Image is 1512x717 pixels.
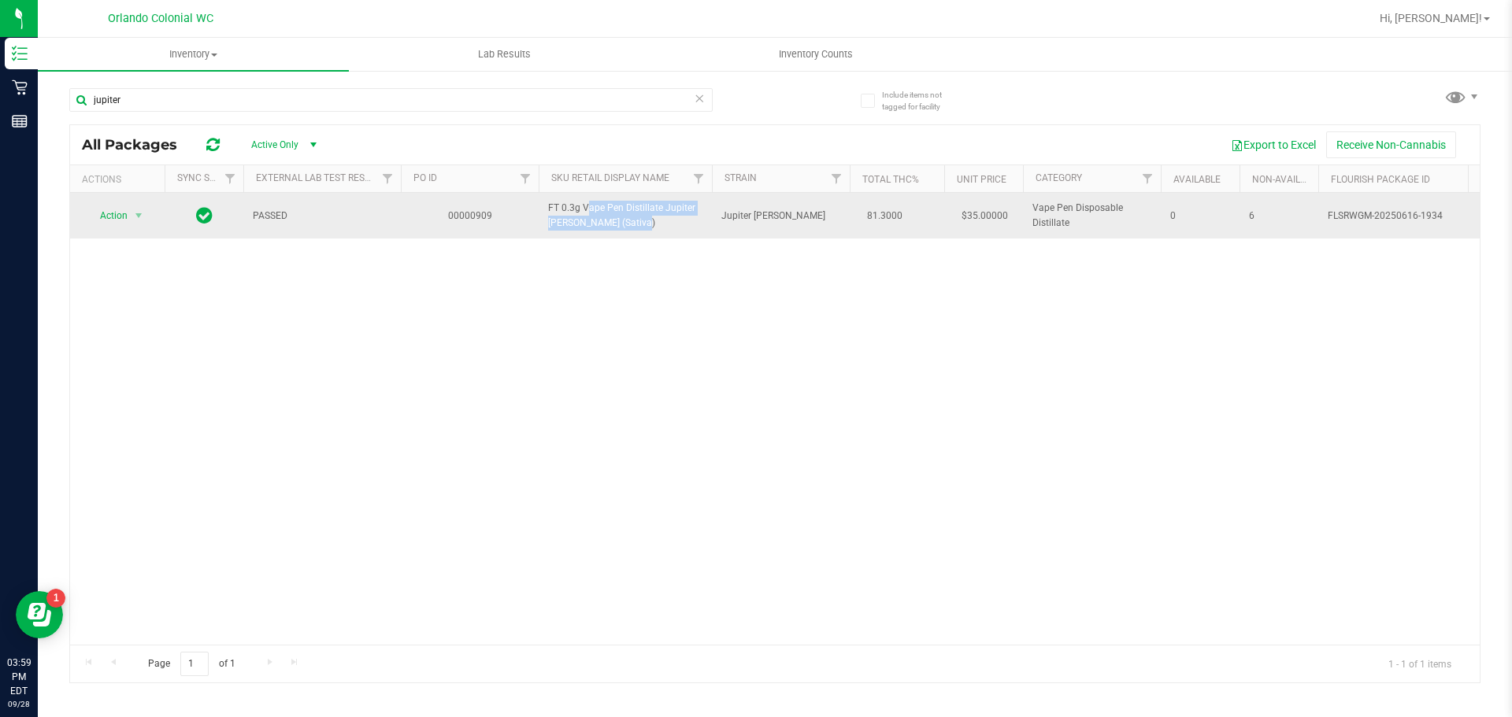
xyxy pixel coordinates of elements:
input: 1 [180,652,209,676]
a: Sync Status [177,172,238,183]
span: Jupiter [PERSON_NAME] [721,209,840,224]
span: Action [86,205,128,227]
a: Total THC% [862,174,919,185]
span: $35.00000 [954,205,1016,227]
button: Receive Non-Cannabis [1326,131,1456,158]
a: Inventory Counts [660,38,971,71]
span: Orlando Colonial WC [108,12,213,25]
a: Filter [1135,165,1161,192]
a: Non-Available [1252,174,1322,185]
div: Actions [82,174,158,185]
span: FT 0.3g Vape Pen Distillate Jupiter [PERSON_NAME] (Sativa) [548,201,702,231]
span: select [129,205,149,227]
span: Inventory Counts [758,47,874,61]
a: SKU Retail Display Name [551,172,669,183]
span: FLSRWGM-20250616-1934 [1328,209,1482,224]
span: 6 [1249,209,1309,224]
a: Filter [513,165,539,192]
a: Strain [724,172,757,183]
iframe: Resource center unread badge [46,589,65,608]
a: Unit Price [957,174,1006,185]
a: Filter [375,165,401,192]
span: Page of 1 [135,652,248,676]
span: Vape Pen Disposable Distillate [1032,201,1151,231]
span: 81.3000 [859,205,910,227]
a: External Lab Test Result [256,172,380,183]
a: 00000909 [448,210,492,221]
a: Category [1036,172,1082,183]
span: Inventory [38,47,349,61]
span: PASSED [253,209,391,224]
a: Lab Results [349,38,660,71]
span: 1 - 1 of 1 items [1376,652,1464,675]
iframe: Resource center [16,591,63,638]
a: Available [1173,174,1221,185]
p: 03:59 PM EDT [7,656,31,698]
a: Filter [824,165,850,192]
span: Include items not tagged for facility [882,89,961,113]
inline-svg: Reports [12,113,28,129]
span: All Packages [82,136,193,153]
a: Flourish Package ID [1331,174,1430,185]
button: Export to Excel [1221,131,1326,158]
inline-svg: Retail [12,79,28,95]
a: Filter [217,165,243,192]
input: Search Package ID, Item Name, SKU, Lot or Part Number... [69,88,713,112]
span: In Sync [196,205,213,227]
span: 0 [1170,209,1230,224]
a: Inventory [38,38,349,71]
a: PO ID [413,172,437,183]
a: Filter [686,165,712,192]
p: 09/28 [7,698,31,710]
span: Hi, [PERSON_NAME]! [1380,12,1482,24]
inline-svg: Inventory [12,46,28,61]
span: Lab Results [457,47,552,61]
span: Clear [694,88,705,109]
